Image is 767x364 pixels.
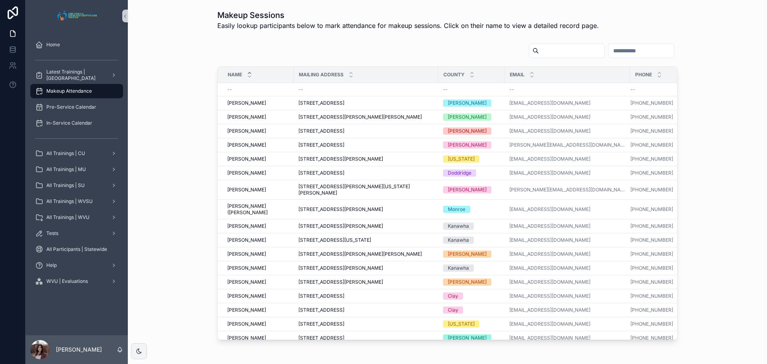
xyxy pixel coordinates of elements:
[30,146,123,161] a: All Trainings | CU
[448,155,475,163] div: [US_STATE]
[443,141,500,149] a: [PERSON_NAME]
[298,223,433,229] a: [STREET_ADDRESS][PERSON_NAME]
[227,321,266,327] span: [PERSON_NAME]
[227,335,289,341] a: [PERSON_NAME]
[630,187,673,193] a: [PHONE_NUMBER]
[443,237,500,244] a: Kanawha
[630,237,673,243] a: [PHONE_NUMBER]
[298,321,344,327] span: [STREET_ADDRESS]
[630,86,635,93] span: --
[509,86,514,93] span: --
[630,156,694,162] a: [PHONE_NUMBER]
[217,21,599,30] span: Easily lookup participants below to mark attendance for makeup sessions. Click on their name to v...
[509,114,625,120] a: [EMAIL_ADDRESS][DOMAIN_NAME]
[509,293,590,299] a: [EMAIL_ADDRESS][DOMAIN_NAME]
[46,182,85,189] span: All Trainings | SU
[298,170,344,176] span: [STREET_ADDRESS]
[298,156,433,162] a: [STREET_ADDRESS][PERSON_NAME]
[227,237,266,243] span: [PERSON_NAME]
[443,72,465,78] span: County
[298,251,422,257] span: [STREET_ADDRESS][PERSON_NAME][PERSON_NAME]
[630,237,694,243] a: [PHONE_NUMBER]
[630,86,694,93] a: --
[30,242,123,257] a: All Participants | Statewide
[630,142,673,148] a: [PHONE_NUMBER]
[298,237,371,243] span: [STREET_ADDRESS][US_STATE]
[630,321,673,327] a: [PHONE_NUMBER]
[298,128,433,134] a: [STREET_ADDRESS]
[443,127,500,135] a: [PERSON_NAME]
[298,293,433,299] a: [STREET_ADDRESS]
[30,116,123,130] a: In-Service Calendar
[635,72,652,78] span: Phone
[46,198,93,205] span: All Trainings | WVSU
[227,170,289,176] a: [PERSON_NAME]
[227,142,289,148] a: [PERSON_NAME]
[509,307,625,313] a: [EMAIL_ADDRESS][DOMAIN_NAME]
[227,307,266,313] span: [PERSON_NAME]
[509,128,590,134] a: [EMAIL_ADDRESS][DOMAIN_NAME]
[30,68,123,82] a: Latest Trainings | [GEOGRAPHIC_DATA]
[30,84,123,98] a: Makeup Attendance
[443,265,500,272] a: Kanawha
[509,237,625,243] a: [EMAIL_ADDRESS][DOMAIN_NAME]
[509,335,590,341] a: [EMAIL_ADDRESS][DOMAIN_NAME]
[443,99,500,107] a: [PERSON_NAME]
[630,142,694,148] a: [PHONE_NUMBER]
[227,237,289,243] a: [PERSON_NAME]
[227,187,289,193] a: [PERSON_NAME]
[630,170,694,176] a: [PHONE_NUMBER]
[630,307,673,313] a: [PHONE_NUMBER]
[448,223,469,230] div: Kanawha
[509,100,625,106] a: [EMAIL_ADDRESS][DOMAIN_NAME]
[630,128,694,134] a: [PHONE_NUMBER]
[298,128,344,134] span: [STREET_ADDRESS]
[630,156,673,162] a: [PHONE_NUMBER]
[228,72,242,78] span: Name
[630,251,673,257] a: [PHONE_NUMBER]
[26,32,128,299] div: scrollable content
[46,262,57,269] span: Help
[227,251,289,257] a: [PERSON_NAME]
[509,206,590,213] a: [EMAIL_ADDRESS][DOMAIN_NAME]
[509,114,590,120] a: [EMAIL_ADDRESS][DOMAIN_NAME]
[298,142,433,148] a: [STREET_ADDRESS]
[298,156,383,162] span: [STREET_ADDRESS][PERSON_NAME]
[630,321,694,327] a: [PHONE_NUMBER]
[227,170,266,176] span: [PERSON_NAME]
[630,279,694,285] a: [PHONE_NUMBER]
[448,186,487,193] div: [PERSON_NAME]
[443,155,500,163] a: [US_STATE]
[298,86,303,93] span: --
[298,307,433,313] a: [STREET_ADDRESS]
[227,128,289,134] a: [PERSON_NAME]
[298,142,344,148] span: [STREET_ADDRESS]
[298,206,433,213] a: [STREET_ADDRESS][PERSON_NAME]
[46,150,85,157] span: All Trainings | CU
[448,169,471,177] div: Doddridge
[299,72,344,78] span: Mailing Address
[227,321,289,327] a: [PERSON_NAME]
[227,203,289,216] span: [PERSON_NAME] ([PERSON_NAME]
[227,114,266,120] span: [PERSON_NAME]
[298,86,433,93] a: --
[630,335,673,341] a: [PHONE_NUMBER]
[227,223,266,229] span: [PERSON_NAME]
[509,335,625,341] a: [EMAIL_ADDRESS][DOMAIN_NAME]
[298,183,433,196] span: [STREET_ADDRESS][PERSON_NAME][US_STATE][PERSON_NAME]
[46,166,86,173] span: All Trainings | MU
[509,223,625,229] a: [EMAIL_ADDRESS][DOMAIN_NAME]
[227,251,266,257] span: [PERSON_NAME]
[227,100,266,106] span: [PERSON_NAME]
[30,194,123,209] a: All Trainings | WVSU
[227,142,266,148] span: [PERSON_NAME]
[443,113,500,121] a: [PERSON_NAME]
[30,274,123,288] a: WVU | Evaluations
[510,72,525,78] span: Email
[298,206,383,213] span: [STREET_ADDRESS][PERSON_NAME]
[443,278,500,286] a: [PERSON_NAME]
[30,226,123,241] a: Tests
[630,170,673,176] a: [PHONE_NUMBER]
[227,156,266,162] span: [PERSON_NAME]
[448,141,487,149] div: [PERSON_NAME]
